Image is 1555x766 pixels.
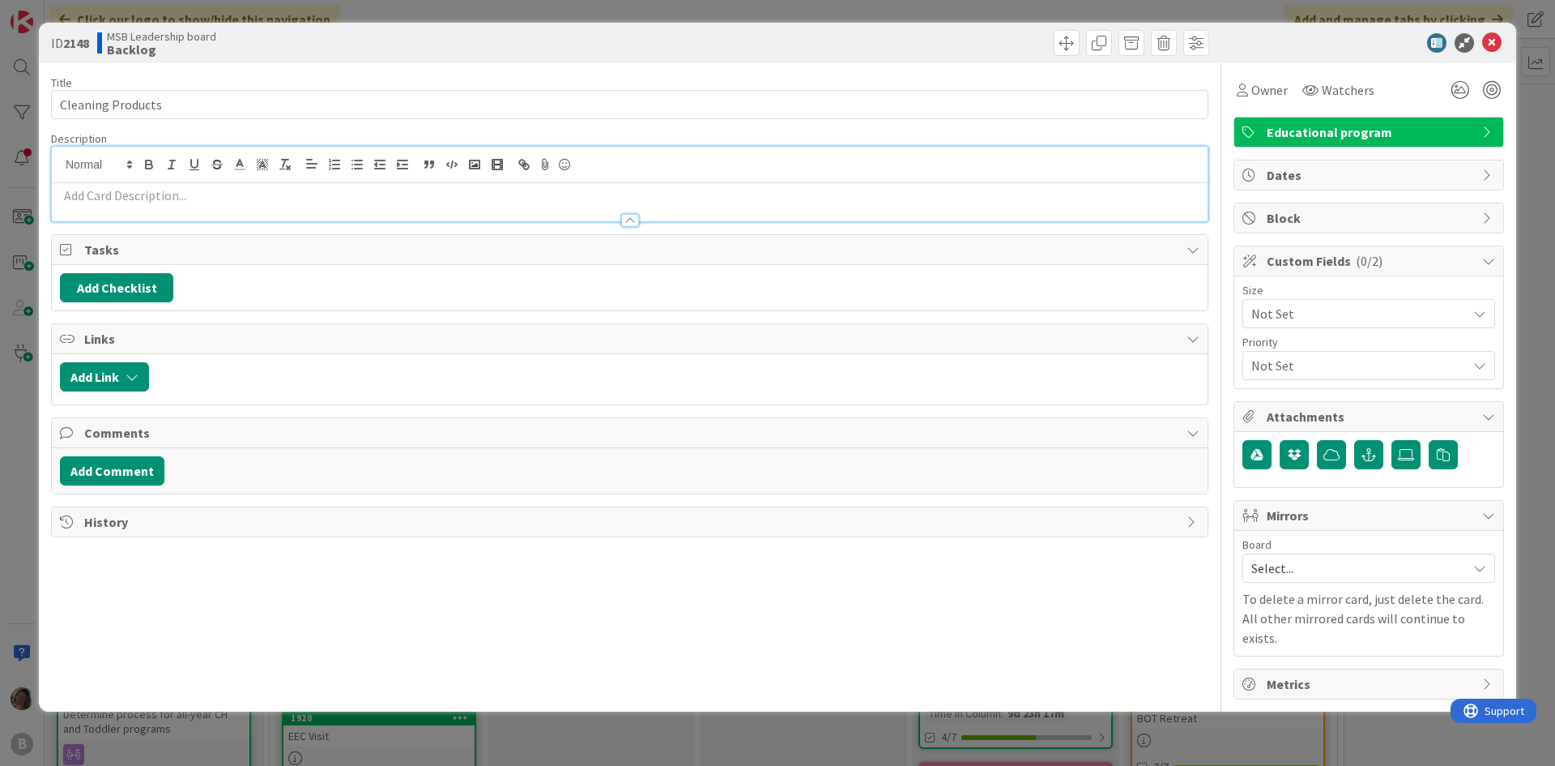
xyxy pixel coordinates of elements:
[51,33,89,53] span: ID
[63,35,89,51] b: 2148
[1267,251,1474,271] span: Custom Fields
[84,240,1178,259] span: Tasks
[1267,407,1474,426] span: Attachments
[1251,80,1288,100] span: Owner
[84,329,1178,349] span: Links
[84,512,1178,532] span: History
[60,456,164,486] button: Add Comment
[1356,253,1382,269] span: ( 0/2 )
[1251,557,1459,580] span: Select...
[60,362,149,392] button: Add Link
[51,90,1208,119] input: type card name here...
[1267,674,1474,694] span: Metrics
[1242,589,1495,648] p: To delete a mirror card, just delete the card. All other mirrored cards will continue to exists.
[1267,506,1474,525] span: Mirrors
[51,75,72,90] label: Title
[1267,208,1474,228] span: Block
[1242,285,1495,296] div: Size
[107,30,216,43] span: MSB Leadership board
[1251,354,1459,377] span: Not Set
[34,2,74,22] span: Support
[84,423,1178,443] span: Comments
[60,273,173,302] button: Add Checklist
[1242,336,1495,348] div: Priority
[1322,80,1374,100] span: Watchers
[1251,302,1459,325] span: Not Set
[107,43,216,56] b: Backlog
[1267,165,1474,185] span: Dates
[1267,122,1474,142] span: Educational program
[51,131,107,146] span: Description
[1242,539,1272,550] span: Board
